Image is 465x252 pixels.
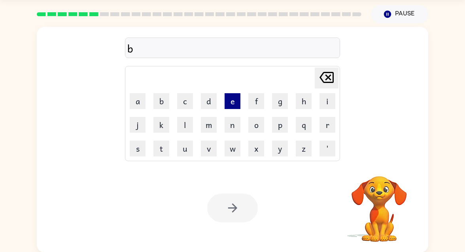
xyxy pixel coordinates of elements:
[201,141,217,156] button: v
[272,141,288,156] button: y
[201,117,217,133] button: m
[177,141,193,156] button: u
[153,117,169,133] button: k
[225,93,240,109] button: e
[248,117,264,133] button: o
[296,93,312,109] button: h
[225,141,240,156] button: w
[127,40,338,56] div: b
[130,141,146,156] button: s
[248,93,264,109] button: f
[371,5,428,23] button: Pause
[130,117,146,133] button: j
[272,93,288,109] button: g
[177,93,193,109] button: c
[153,93,169,109] button: b
[296,117,312,133] button: q
[225,117,240,133] button: n
[272,117,288,133] button: p
[177,117,193,133] button: l
[296,141,312,156] button: z
[248,141,264,156] button: x
[319,141,335,156] button: '
[319,93,335,109] button: i
[340,164,419,243] video: Your browser must support playing .mp4 files to use Literably. Please try using another browser.
[130,93,146,109] button: a
[319,117,335,133] button: r
[153,141,169,156] button: t
[201,93,217,109] button: d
